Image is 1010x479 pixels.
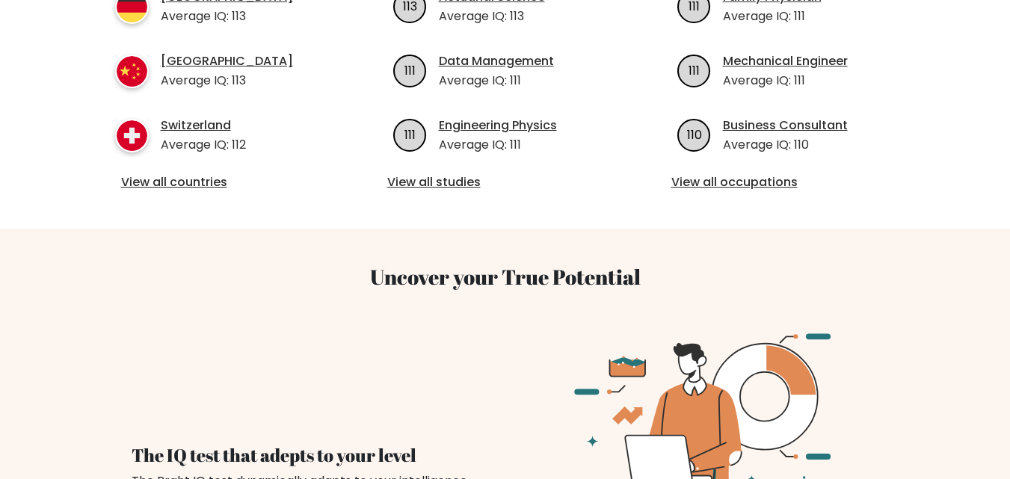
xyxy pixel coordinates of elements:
[88,265,923,290] h3: Uncover your True Potential
[161,52,293,70] a: [GEOGRAPHIC_DATA]
[723,52,848,70] a: Mechanical Engineer
[387,173,623,191] a: View all studies
[723,136,848,154] p: Average IQ: 110
[161,72,293,90] p: Average IQ: 113
[115,55,149,88] img: country
[161,117,246,135] a: Switzerland
[723,7,822,25] p: Average IQ: 111
[671,173,908,191] a: View all occupations
[723,72,848,90] p: Average IQ: 111
[439,136,557,154] p: Average IQ: 111
[132,445,487,466] h4: The IQ test that adepts to your level
[161,7,293,25] p: Average IQ: 113
[115,119,149,152] img: country
[439,7,545,25] p: Average IQ: 113
[723,117,848,135] a: Business Consultant
[439,52,554,70] a: Data Management
[439,117,557,135] a: Engineering Physics
[404,126,416,143] text: 111
[121,173,321,191] a: View all countries
[686,126,701,143] text: 110
[689,61,700,78] text: 111
[439,72,554,90] p: Average IQ: 111
[161,136,246,154] p: Average IQ: 112
[404,61,416,78] text: 111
